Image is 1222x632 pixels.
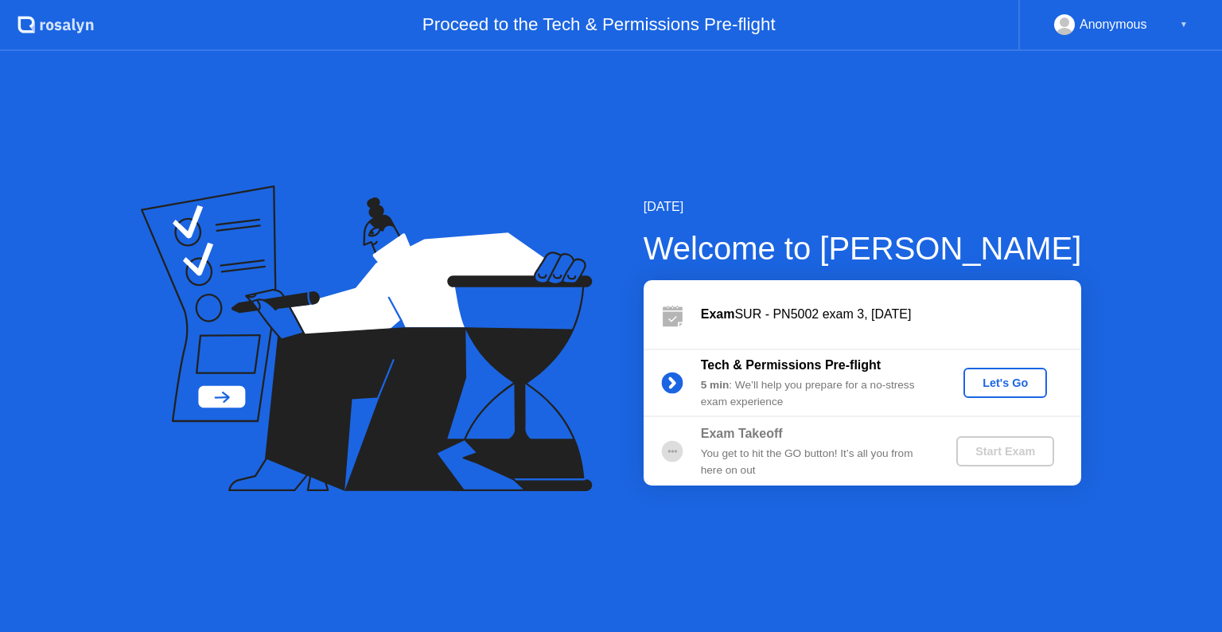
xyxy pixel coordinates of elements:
div: [DATE] [644,197,1082,217]
b: Tech & Permissions Pre-flight [701,358,881,372]
div: You get to hit the GO button! It’s all you from here on out [701,446,930,478]
b: 5 min [701,379,730,391]
div: SUR - PN5002 exam 3, [DATE] [701,305,1081,324]
div: Start Exam [963,445,1048,458]
button: Start Exam [956,436,1054,466]
div: Let's Go [970,376,1041,389]
div: Anonymous [1080,14,1147,35]
b: Exam Takeoff [701,427,783,440]
b: Exam [701,307,735,321]
div: : We’ll help you prepare for a no-stress exam experience [701,377,930,410]
button: Let's Go [963,368,1047,398]
div: ▼ [1180,14,1188,35]
div: Welcome to [PERSON_NAME] [644,224,1082,272]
